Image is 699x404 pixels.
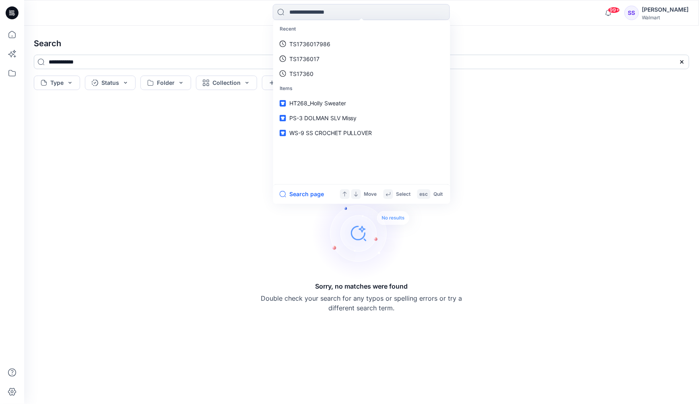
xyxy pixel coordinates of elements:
button: Status [85,76,136,90]
p: Move [364,190,377,199]
h5: Sorry, no matches were found [315,281,408,291]
button: Search page [280,189,324,199]
button: More filters [262,76,318,90]
a: PS-3 DOLMAN SLV Missy [275,111,449,125]
a: TS1736017986 [275,37,449,51]
a: WS-9 SS CROCHET PULLOVER [275,125,449,140]
span: PS-3 DOLMAN SLV Missy [289,115,357,121]
div: SS [625,6,639,20]
a: TS17360 [275,66,449,81]
span: HT268_Holly Sweater [289,100,346,107]
p: esc [420,190,428,199]
span: WS-9 SS CROCHET PULLOVER [289,129,372,136]
h4: Search [27,32,696,55]
div: Walmart [642,14,689,21]
button: Folder [140,76,191,90]
p: TS17360 [289,70,313,78]
button: Type [34,76,80,90]
span: 99+ [608,7,620,13]
p: Quit [434,190,443,199]
p: Items [275,81,449,96]
a: HT268_Holly Sweater [275,96,449,111]
p: TS1736017 [289,55,320,63]
a: TS1736017 [275,51,449,66]
img: Sorry, no matches were found [312,185,425,281]
p: Recent [275,22,449,37]
button: Collection [196,76,257,90]
div: [PERSON_NAME] [642,5,689,14]
p: TS1736017986 [289,40,330,48]
p: Double check your search for any typos or spelling errors or try a different search term. [261,293,462,313]
p: Select [396,190,411,199]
